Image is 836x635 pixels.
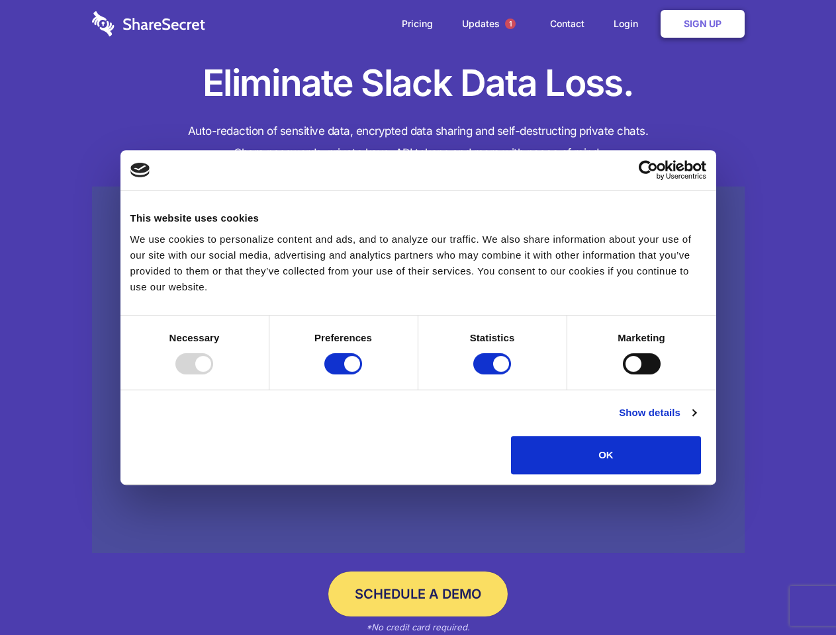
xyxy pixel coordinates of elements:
img: logo [130,163,150,177]
a: Contact [537,3,598,44]
em: *No credit card required. [366,622,470,632]
div: We use cookies to personalize content and ads, and to analyze our traffic. We also share informat... [130,232,706,295]
a: Login [600,3,658,44]
a: Usercentrics Cookiebot - opens in a new window [590,160,706,180]
div: This website uses cookies [130,210,706,226]
button: OK [511,436,701,474]
strong: Statistics [470,332,515,343]
a: Schedule a Demo [328,571,508,616]
a: Sign Up [661,10,745,38]
a: Show details [619,405,696,421]
span: 1 [505,19,516,29]
strong: Preferences [314,332,372,343]
strong: Necessary [169,332,220,343]
a: Wistia video thumbnail [92,187,745,554]
a: Pricing [389,3,446,44]
img: logo-wordmark-white-trans-d4663122ce5f474addd5e946df7df03e33cb6a1c49d2221995e7729f52c070b2.svg [92,11,205,36]
h1: Eliminate Slack Data Loss. [92,60,745,107]
h4: Auto-redaction of sensitive data, encrypted data sharing and self-destructing private chats. Shar... [92,120,745,164]
strong: Marketing [618,332,665,343]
